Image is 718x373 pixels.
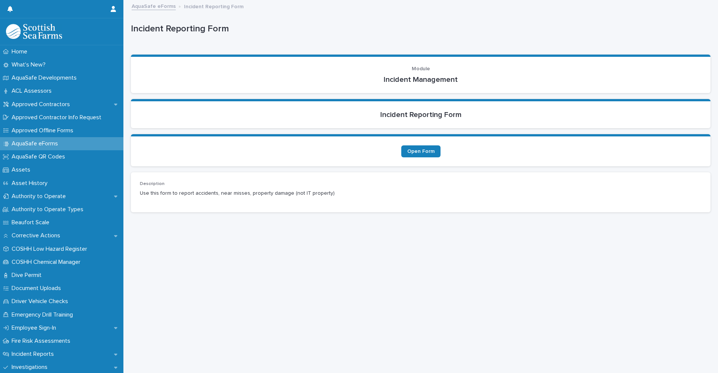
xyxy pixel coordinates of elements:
p: Asset History [9,180,53,187]
p: What's New? [9,61,52,68]
p: Beaufort Scale [9,219,55,226]
p: Corrective Actions [9,232,66,239]
p: Incident Reporting Form [131,24,708,34]
a: AquaSafe eForms [132,1,176,10]
span: Open Form [407,149,435,154]
p: Incident Reports [9,351,60,358]
p: Approved Contractor Info Request [9,114,107,121]
p: Approved Contractors [9,101,76,108]
p: ACL Assessors [9,87,58,95]
p: Incident Reporting Form [184,2,243,10]
a: Open Form [401,145,441,157]
p: Investigations [9,364,53,371]
p: AquaSafe QR Codes [9,153,71,160]
p: Emergency Drill Training [9,311,79,318]
img: bPIBxiqnSb2ggTQWdOVV [6,24,62,39]
p: AquaSafe eForms [9,140,64,147]
span: Description [140,182,165,186]
p: Dive Permit [9,272,47,279]
p: COSHH Low Hazard Register [9,246,93,253]
p: AquaSafe Developments [9,74,83,81]
p: Incident Reporting Form [140,110,702,119]
p: Authority to Operate Types [9,206,89,213]
p: Employee Sign-In [9,324,62,332]
p: COSHH Chemical Manager [9,259,86,266]
p: Home [9,48,33,55]
p: Incident Management [140,75,702,84]
p: Driver Vehicle Checks [9,298,74,305]
p: Use this form to report accidents, near misses, property damage (not IT property) [140,189,702,197]
p: Fire Risk Assessments [9,337,76,345]
p: Document Uploads [9,285,67,292]
span: Module [412,66,430,71]
p: Assets [9,166,36,173]
p: Authority to Operate [9,193,72,200]
p: Approved Offline Forms [9,127,79,134]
